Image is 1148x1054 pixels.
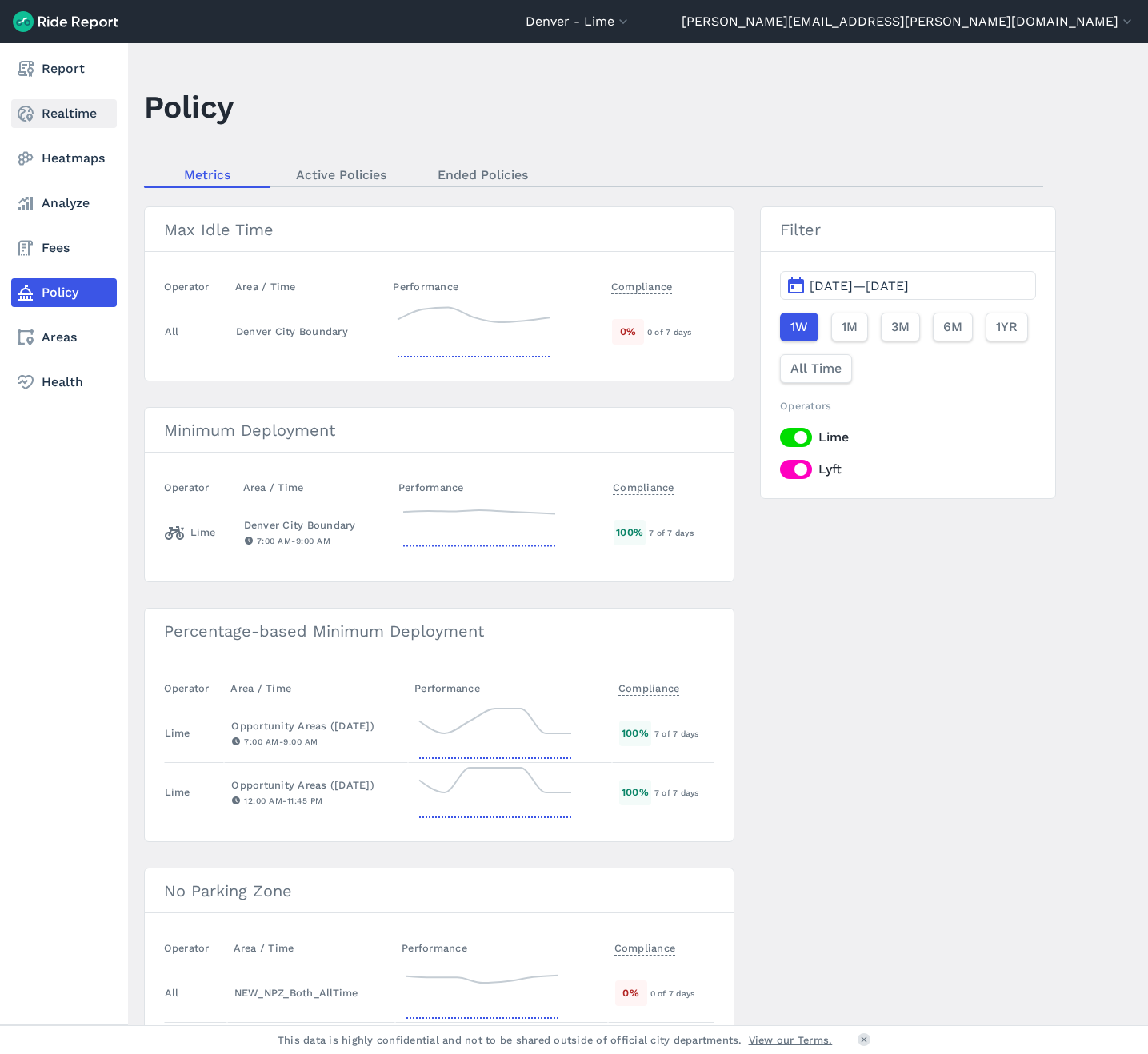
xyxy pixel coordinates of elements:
[11,323,117,352] a: Areas
[227,932,396,964] th: Area / Time
[780,313,818,341] button: 1W
[224,673,408,704] th: Area / Time
[231,718,401,733] div: Opportunity Areas ([DATE])
[780,428,1035,447] label: Lime
[165,520,216,545] div: Lime
[11,99,117,128] a: Realtime
[650,986,714,1000] div: 0 of 7 days
[682,12,1135,31] button: [PERSON_NAME][EMAIL_ADDRESS][PERSON_NAME][DOMAIN_NAME]
[408,673,612,704] th: Performance
[749,1032,833,1048] a: View our Terms.
[831,313,868,341] button: 1M
[654,785,714,800] div: 7 of 7 days
[526,12,631,31] button: Denver - Lime
[11,144,117,173] a: Heatmaps
[395,932,607,964] th: Performance
[761,207,1054,252] h3: Filter
[145,609,734,653] h3: Percentage-based Minimum Deployment
[13,11,118,32] img: Ride Report
[11,234,117,262] a: Fees
[165,985,179,1000] div: All
[11,189,117,218] a: Analyze
[236,324,380,339] div: Denver City Boundary
[654,726,714,741] div: 7 of 7 days
[780,271,1035,300] button: [DATE]—[DATE]
[164,472,237,503] th: Operator
[231,734,401,749] div: 7:00 AM - 9:00 AM
[165,785,190,800] div: Lime
[234,985,389,1000] div: NEW_NPZ_Both_AllTime
[392,472,606,503] th: Performance
[780,400,831,412] span: Operators
[615,980,647,1005] div: 0 %
[231,793,401,808] div: 12:00 AM - 11:45 PM
[780,460,1035,479] label: Lyft
[11,278,117,307] a: Policy
[145,408,734,453] h3: Minimum Deployment
[165,725,190,741] div: Lime
[270,162,412,186] a: Active Policies
[11,54,117,83] a: Report
[386,271,605,302] th: Performance
[619,780,651,804] div: 100 %
[164,673,225,704] th: Operator
[649,525,714,540] div: 7 of 7 days
[165,324,179,339] div: All
[412,162,554,186] a: Ended Policies
[842,317,858,337] span: 1M
[229,271,387,302] th: Area / Time
[614,937,676,956] span: Compliance
[790,359,842,378] span: All Time
[164,271,229,302] th: Operator
[996,317,1018,337] span: 1YR
[943,317,962,337] span: 6M
[145,868,734,913] h3: No Parking Zone
[11,368,117,397] a: Health
[145,207,734,252] h3: Max Idle Time
[244,533,385,548] div: 7:00 AM - 9:00 AM
[618,677,680,696] span: Compliance
[986,313,1028,341] button: 1YR
[790,317,808,337] span: 1W
[611,276,673,294] span: Compliance
[647,325,714,339] div: 0 of 7 days
[933,313,973,341] button: 6M
[144,162,270,186] a: Metrics
[237,472,392,503] th: Area / Time
[164,932,227,964] th: Operator
[619,721,651,745] div: 100 %
[810,278,909,293] span: [DATE]—[DATE]
[613,477,674,495] span: Compliance
[612,319,644,344] div: 0 %
[891,317,910,337] span: 3M
[614,520,646,545] div: 100 %
[881,313,920,341] button: 3M
[780,354,852,383] button: All Time
[144,85,234,129] h1: Policy
[244,517,385,533] div: Denver City Boundary
[231,777,401,792] div: Opportunity Areas ([DATE])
